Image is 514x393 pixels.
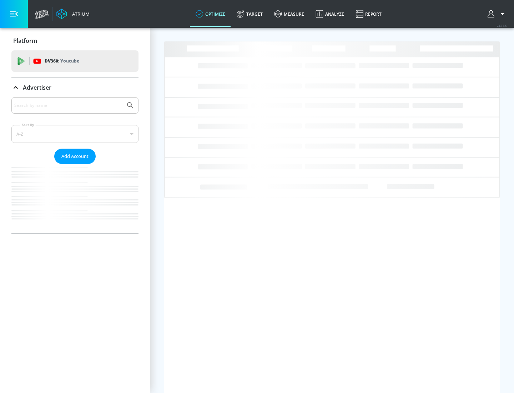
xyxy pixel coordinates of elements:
a: Analyze [310,1,350,27]
div: Atrium [69,11,90,17]
a: Atrium [56,9,90,19]
div: Advertiser [11,78,138,98]
input: Search by name [14,101,122,110]
p: DV360: [45,57,79,65]
a: Target [231,1,268,27]
label: Sort By [20,123,36,127]
p: Platform [13,37,37,45]
a: Report [350,1,387,27]
div: Platform [11,31,138,51]
nav: list of Advertiser [11,164,138,233]
span: Add Account [61,152,89,160]
div: Advertiser [11,97,138,233]
a: optimize [190,1,231,27]
div: DV360: Youtube [11,50,138,72]
button: Add Account [54,149,96,164]
p: Youtube [60,57,79,65]
p: Advertiser [23,84,51,91]
span: v 4.33.5 [497,24,507,28]
a: measure [268,1,310,27]
div: A-Z [11,125,138,143]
